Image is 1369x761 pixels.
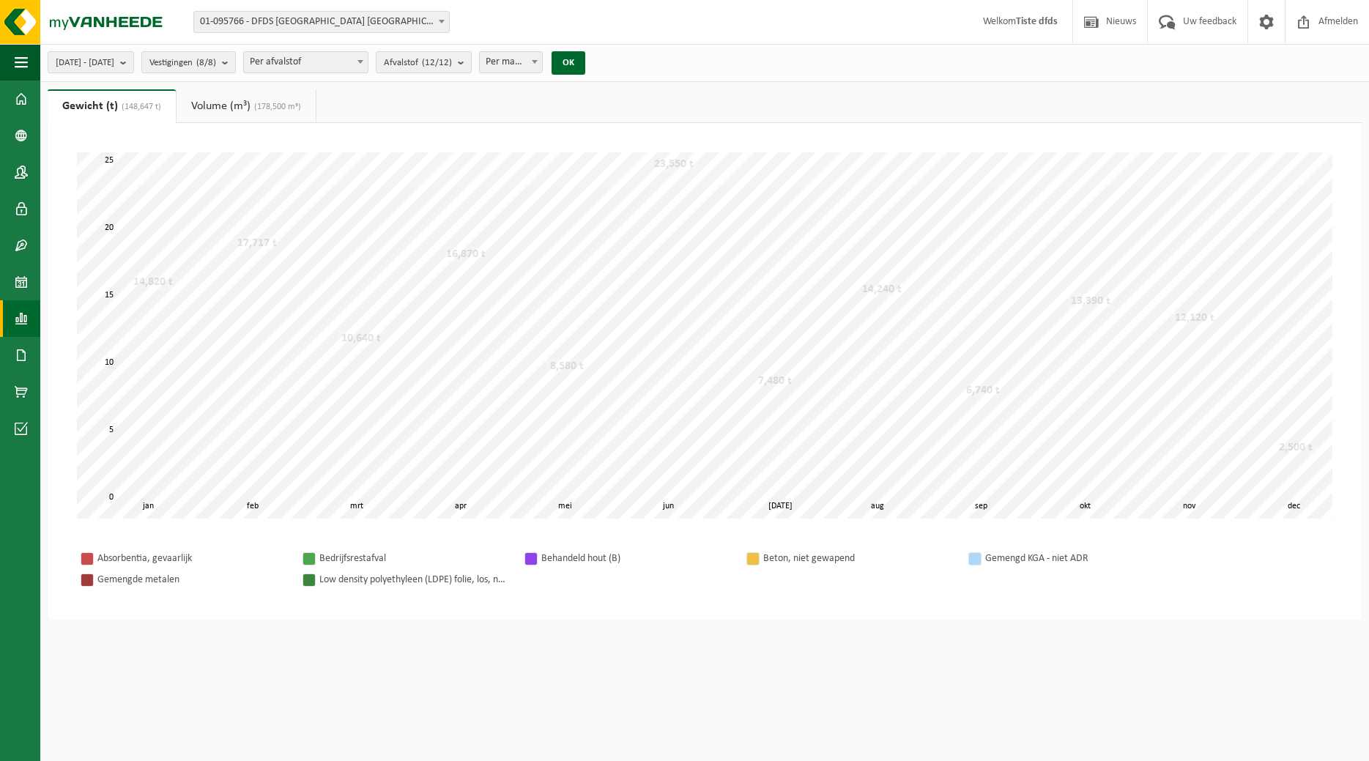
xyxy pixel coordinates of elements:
div: 23,550 t [650,157,697,171]
div: Bedrijfsrestafval [319,549,510,568]
span: (178,500 m³) [251,103,301,111]
iframe: chat widget [7,729,245,761]
count: (8/8) [196,58,216,67]
button: Vestigingen(8/8) [141,51,236,73]
span: Per maand [479,51,543,73]
div: Behandeld hout (B) [541,549,732,568]
div: 13,390 t [1067,294,1114,308]
span: Vestigingen [149,52,216,74]
div: 14,820 t [130,275,177,289]
div: 16,870 t [442,247,489,261]
a: Volume (m³) [177,89,316,123]
button: [DATE] - [DATE] [48,51,134,73]
button: OK [552,51,585,75]
div: 6,740 t [962,383,1003,398]
div: 10,640 t [338,331,385,346]
span: Per maand [480,52,542,73]
strong: Tiste dfds [1016,16,1058,27]
div: 12,120 t [1171,311,1218,325]
div: 2,500 t [1275,440,1316,455]
div: 7,480 t [754,374,795,388]
span: Afvalstof [384,52,452,74]
span: 01-095766 - DFDS BELGIUM NV - GENT [193,11,450,33]
div: 14,240 t [858,282,905,297]
span: Per afvalstof [243,51,368,73]
a: Gewicht (t) [48,89,176,123]
div: 17,717 t [234,236,281,250]
div: Beton, niet gewapend [763,549,954,568]
div: Low density polyethyleen (LDPE) folie, los, naturel [319,571,510,589]
span: 01-095766 - DFDS BELGIUM NV - GENT [194,12,449,32]
span: (148,647 t) [118,103,161,111]
span: [DATE] - [DATE] [56,52,114,74]
span: Per afvalstof [244,52,368,73]
div: Absorbentia, gevaarlijk [97,549,288,568]
button: Afvalstof(12/12) [376,51,472,73]
div: 8,580 t [546,359,587,374]
div: Gemengde metalen [97,571,288,589]
count: (12/12) [422,58,452,67]
div: Gemengd KGA - niet ADR [985,549,1176,568]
